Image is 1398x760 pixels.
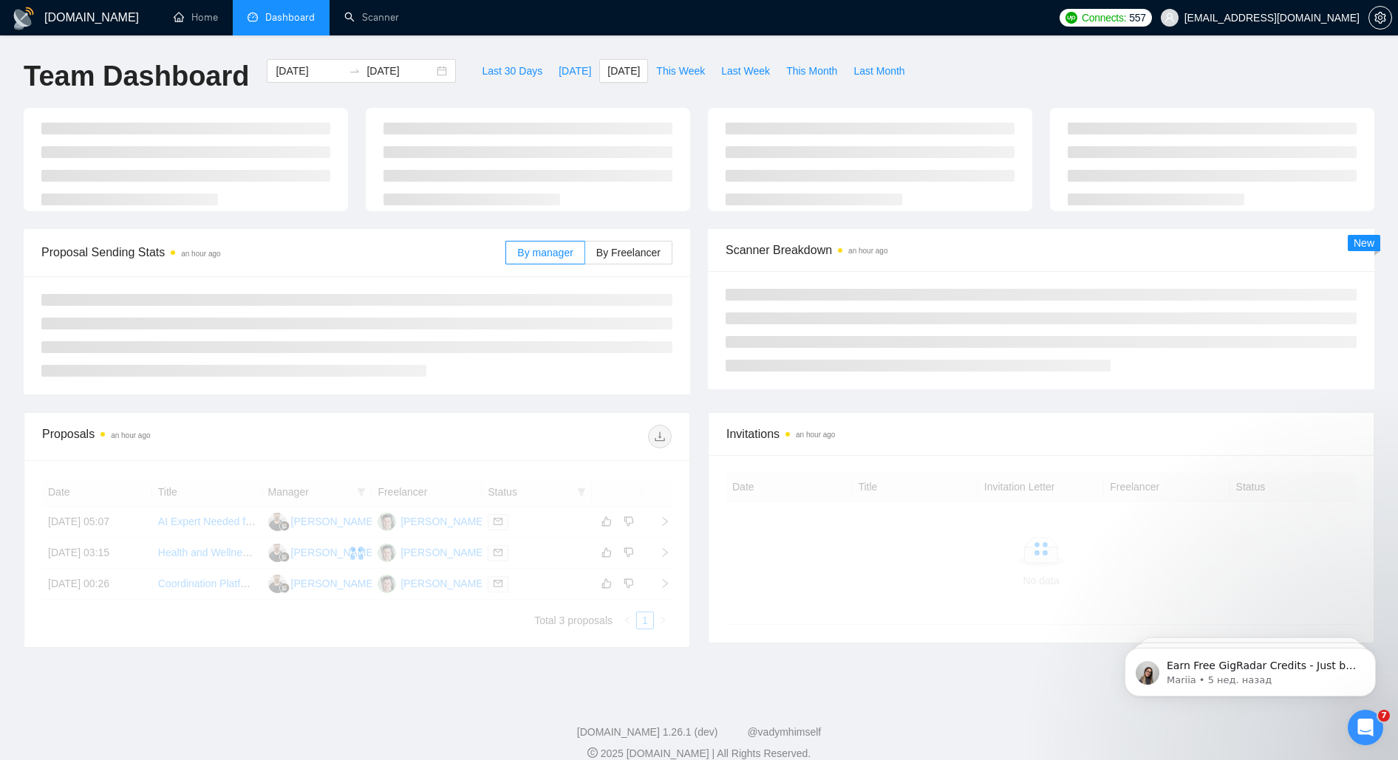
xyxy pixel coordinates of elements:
button: Last Month [845,59,913,83]
span: Last 30 Days [482,63,542,79]
p: Message from Mariia, sent 5 нед. назад [64,57,255,70]
span: Proposal Sending Stats [41,243,505,261]
h1: Team Dashboard [24,59,249,94]
button: Last Week [713,59,778,83]
span: New [1354,237,1374,249]
span: dashboard [248,12,258,22]
button: setting [1368,6,1392,30]
img: logo [12,7,35,30]
button: [DATE] [599,59,648,83]
time: an hour ago [111,431,150,439]
input: Start date [276,63,343,79]
span: This Month [786,63,837,79]
span: [DATE] [559,63,591,79]
time: an hour ago [796,431,835,439]
span: By manager [517,247,573,259]
a: @vadymhimself [747,726,821,738]
span: copyright [587,747,598,758]
button: This Week [648,59,713,83]
span: Scanner Breakdown [726,241,1357,259]
div: Proposals [42,425,357,448]
span: Last Month [853,63,904,79]
span: By Freelancer [596,247,661,259]
button: Last 30 Days [474,59,550,83]
span: 7 [1378,710,1390,722]
a: searchScanner [344,11,399,24]
span: user [1165,13,1175,23]
iframe: Intercom live chat [1348,710,1383,745]
input: End date [366,63,434,79]
span: Dashboard [265,11,315,24]
a: homeHome [174,11,218,24]
a: [DOMAIN_NAME] 1.26.1 (dev) [577,726,718,738]
img: upwork-logo.png [1065,12,1077,24]
span: This Week [656,63,705,79]
iframe: Intercom notifications сообщение [1102,617,1398,720]
span: 557 [1129,10,1145,26]
span: Connects: [1082,10,1126,26]
span: setting [1369,12,1391,24]
button: [DATE] [550,59,599,83]
button: This Month [778,59,845,83]
span: Earn Free GigRadar Credits - Just by Sharing Your Story! 💬 Want more credits for sending proposal... [64,43,255,407]
span: Invitations [726,425,1356,443]
time: an hour ago [181,250,220,258]
span: [DATE] [607,63,640,79]
time: an hour ago [848,247,887,255]
span: swap-right [349,65,361,77]
span: to [349,65,361,77]
a: setting [1368,12,1392,24]
span: Last Week [721,63,770,79]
